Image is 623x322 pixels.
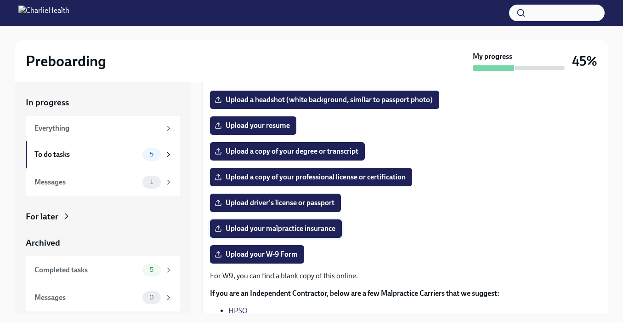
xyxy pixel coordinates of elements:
span: Upload driver's license or passport [216,198,334,207]
a: In progress [26,97,180,109]
span: 5 [144,266,159,273]
a: HPSO [228,306,248,315]
a: Archived [26,237,180,249]
a: To do tasks5 [26,141,180,168]
a: Messages1 [26,168,180,196]
span: 5 [144,151,159,158]
label: Upload your resume [210,116,296,135]
span: Upload a headshot (white background, similar to passport photo) [216,95,433,104]
span: Upload a copy of your degree or transcript [216,147,358,156]
span: Upload a copy of your professional license or certification [216,172,406,182]
div: Messages [34,177,139,187]
a: For later [26,211,180,223]
span: 0 [144,294,159,301]
strong: If you are an Independent Contractor, below are a few Malpractice Carriers that we suggest: [210,289,499,298]
div: To do tasks [34,149,139,160]
h2: Preboarding [26,52,106,70]
label: Upload a headshot (white background, similar to passport photo) [210,91,439,109]
label: Upload a copy of your degree or transcript [210,142,365,161]
div: Messages [34,293,139,303]
span: Upload your resume [216,121,290,130]
div: For later [26,211,58,223]
a: Everything [26,116,180,141]
span: Upload your malpractice insurance [216,224,335,233]
img: CharlieHealth [18,6,69,20]
div: Completed tasks [34,265,139,275]
p: For W9, you can find a blank copy of this online. [210,271,600,281]
a: Messages0 [26,284,180,311]
a: Completed tasks5 [26,256,180,284]
h3: 45% [572,53,597,69]
label: Upload your W-9 Form [210,245,304,264]
label: Upload a copy of your professional license or certification [210,168,412,186]
span: Upload your W-9 Form [216,250,298,259]
label: Upload your malpractice insurance [210,219,342,238]
strong: My progress [473,52,512,62]
label: Upload driver's license or passport [210,194,341,212]
span: 1 [145,178,159,185]
div: Everything [34,123,161,133]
